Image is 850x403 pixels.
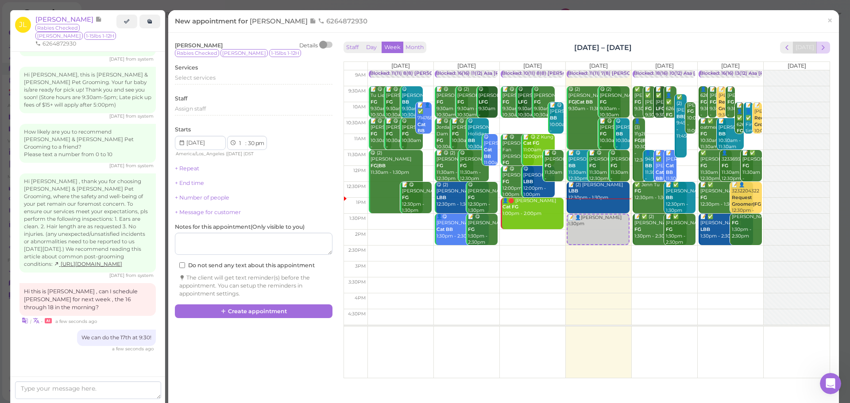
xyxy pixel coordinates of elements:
[700,163,707,169] b: FG
[700,195,707,200] b: FG
[634,99,641,105] b: FG
[299,42,318,50] div: Details
[348,311,366,317] span: 4:30pm
[479,99,488,105] b: LFG
[227,151,242,157] span: [DATE]
[568,150,600,182] div: 📝 😋 [PERSON_NAME] 11:30am - 12:30pm
[523,62,542,69] span: [DATE]
[545,163,551,169] b: FG
[502,86,523,119] div: 📝 😋 [PERSON_NAME] 9:30am - 10:30am
[348,88,366,94] span: 9:30am
[568,86,621,112] div: 😋 (2) [PERSON_NAME] 9:30am - 11:30am
[175,180,204,186] a: + End time
[655,86,666,132] div: 📝 ✅ [PERSON_NAME] 9:30am - 10:30am
[109,56,126,62] span: 08/18/2025 10:53am
[656,106,665,111] b: LFG
[436,70,614,77] div: Blocked: 16(16) 11(12) Asa [PERSON_NAME] [PERSON_NAME] • Appointment
[77,330,156,346] div: We can do the 17th at 9:30!
[402,99,409,105] b: BB
[353,104,366,110] span: 10am
[600,99,607,105] b: FG
[175,194,229,201] a: + Number of people
[722,163,728,169] b: FG
[417,102,432,154] div: 📝 👤✅ 7147683388 10:00am - 11:00am
[250,17,309,25] span: [PERSON_NAME]
[179,262,185,268] input: Do not send any text about this appointment
[417,122,425,134] b: Cat BB
[370,70,492,77] div: Blocked: 11(11) 8(8) [PERSON_NAME] • Appointment
[718,86,726,132] div: 📝 [PERSON_NAME] 9:30am - 10:30am
[568,188,578,194] b: LBB
[732,220,738,226] b: FG
[112,346,154,352] span: 09/11/2025 01:01pm
[656,169,664,182] b: Cat BB
[175,17,370,25] span: New appointment for
[452,118,473,157] div: 📝 😋 [PERSON_NAME] 10:30am - 11:30am
[634,138,649,143] b: FG|BB
[568,215,629,227] div: 📝 👤[PERSON_NAME] 1:30pm
[666,112,672,118] b: FG
[382,42,403,54] button: Week
[402,131,409,137] b: FG
[437,226,453,232] b: Cat BB
[742,163,749,169] b: FG
[610,150,630,189] div: 😋 [PERSON_NAME] 11:30am - 12:30pm
[370,150,423,176] div: 😋 (2) [PERSON_NAME] 11:30am - 1:30pm
[666,195,673,200] b: BB
[523,179,533,184] b: LBB
[645,106,652,111] b: FG
[502,166,534,198] div: 📝 😋 [PERSON_NAME] 12:00pm - 1:00pm
[348,279,366,285] span: 3:30pm
[523,166,555,198] div: 😋 [PERSON_NAME] 12:00pm - 1:00pm
[700,150,732,182] div: ✅ [PERSON_NAME] 11:30am - 12:30pm
[502,204,518,210] b: Cat FG
[827,14,833,27] span: ×
[676,94,687,140] div: ✅ (2) [PERSON_NAME] 9:45am - 11:45am
[33,40,78,48] li: 6264872930
[655,150,666,202] div: 📝 ✅ [PERSON_NAME] 11:30am - 12:30pm
[361,42,382,54] button: Day
[700,131,707,137] b: FG
[175,223,305,231] label: Notes for this appointment ( Only visible to you )
[403,42,426,54] button: Month
[349,215,366,221] span: 1:30pm
[109,163,126,169] span: 08/19/2025 02:00pm
[19,283,156,316] div: Hi this is [PERSON_NAME] , can I schedule [PERSON_NAME] for next week , the 16 through 18 in the ...
[634,70,814,77] div: Blocked: 18(16) 10(12) Asa [PERSON_NAME] [PERSON_NAME] • Appointment
[634,226,641,232] b: FG
[634,214,687,240] div: 📝 ✅ (2) [PERSON_NAME] 1:30pm - 2:30pm
[126,113,154,119] span: from system
[355,231,366,237] span: 2pm
[109,113,126,119] span: 08/19/2025 12:46pm
[179,274,328,298] div: The client will get text reminder(s) before the appointment. You can setup the reminders in appoi...
[269,49,301,57] span: 1-15lbs 1-12H
[616,131,623,137] b: BB
[484,147,492,159] b: Cat BB
[719,99,748,111] b: Request Groomer|FG
[568,163,576,169] b: BB
[634,118,645,164] div: 👤(3) 1fg2bb 10:30am - 12:30pm
[816,42,830,54] button: next
[610,163,617,169] b: FG
[54,261,122,267] a: [URL][DOMAIN_NAME]
[402,195,409,200] b: FG
[502,99,509,105] b: FG
[19,173,156,272] div: Hi [PERSON_NAME] , thank you for choosing [PERSON_NAME] & [PERSON_NAME] Pet Grooming, where the s...
[126,273,154,278] span: from system
[371,163,386,169] b: FG|BB
[175,49,219,57] span: Rabies Checked
[386,131,393,137] b: FG
[220,49,268,57] span: [PERSON_NAME]
[478,86,498,125] div: 😋 [PERSON_NAME] 9:30am - 10:30am
[175,126,191,134] label: Starts
[518,86,539,119] div: 😋 [PERSON_NAME] 9:30am - 10:30am
[370,86,391,119] div: 📝 😋 (2) Tu Lien 9:30am - 10:30am
[126,56,154,62] span: from system
[391,62,410,69] span: [DATE]
[483,134,498,180] div: 😋 [PERSON_NAME] 11:00am - 12:00pm
[179,261,315,269] label: Do not send any text about this appointment
[502,198,564,217] div: 👤🛑 [PERSON_NAME] 1:00pm - 2:00pm
[718,118,744,150] div: 📝 [PERSON_NAME] 10:30am - 11:30am
[353,168,366,173] span: 12pm
[348,152,366,157] span: 11:30am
